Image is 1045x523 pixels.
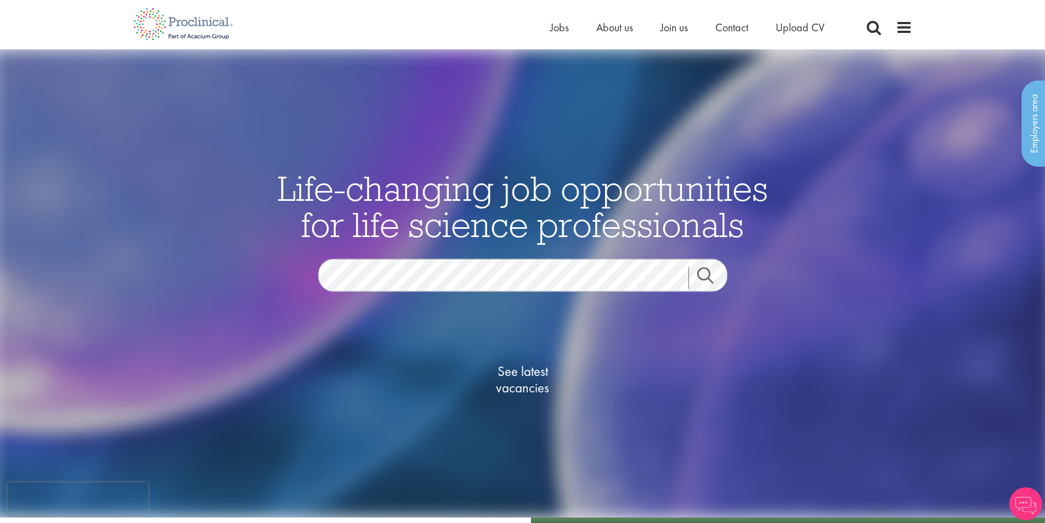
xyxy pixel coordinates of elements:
[715,20,748,35] a: Contact
[596,20,633,35] a: About us
[468,363,578,396] span: See latest vacancies
[776,20,824,35] a: Upload CV
[278,166,768,246] span: Life-changing job opportunities for life science professionals
[1009,487,1042,520] img: Chatbot
[550,20,569,35] a: Jobs
[468,319,578,440] a: See latestvacancies
[688,267,736,289] a: Job search submit button
[8,482,148,515] iframe: reCAPTCHA
[660,20,688,35] a: Join us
